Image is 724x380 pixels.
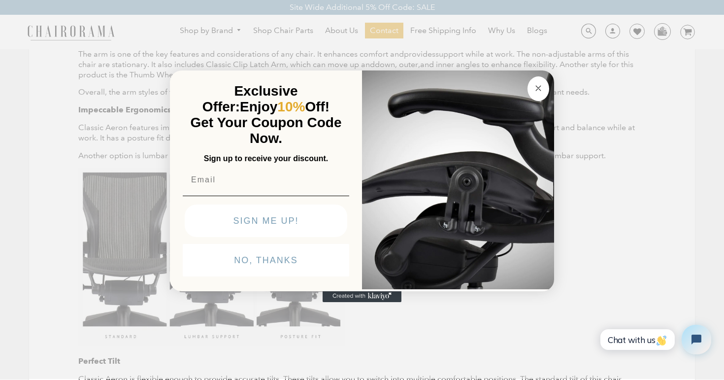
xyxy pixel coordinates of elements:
img: 92d77583-a095-41f6-84e7-858462e0427a.jpeg [362,69,554,289]
button: Close dialog [527,76,549,101]
span: Get Your Coupon Code Now. [191,115,342,146]
input: Email [183,170,349,190]
span: Exclusive Offer: [202,83,298,114]
button: SIGN ME UP! [185,205,347,237]
button: NO, THANKS [183,244,349,276]
img: underline [183,196,349,196]
iframe: Tidio Chat [590,316,720,363]
a: Created with Klaviyo - opens in a new tab [323,290,401,302]
span: Enjoy Off! [240,99,329,114]
span: Sign up to receive your discount. [204,154,328,163]
span: 10% [277,99,305,114]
